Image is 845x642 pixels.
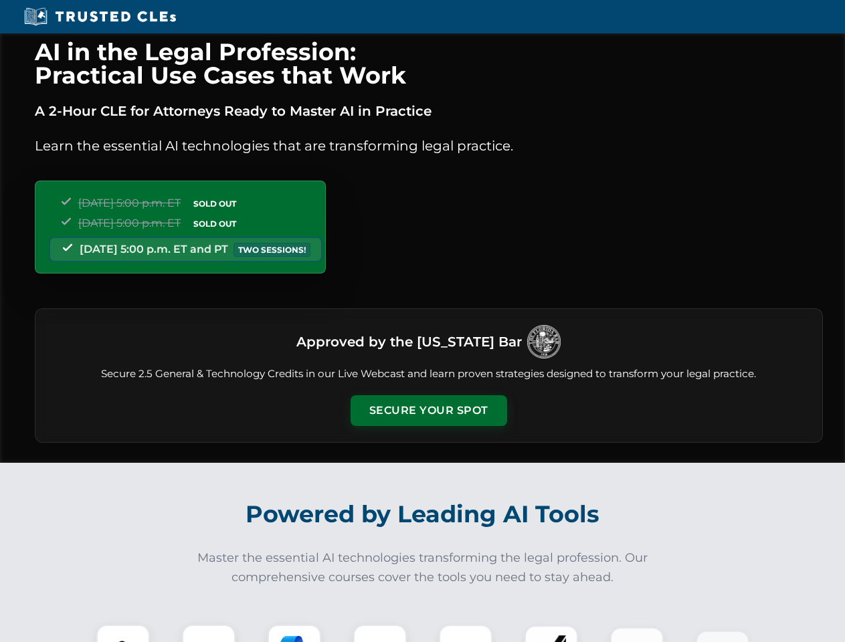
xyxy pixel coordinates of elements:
h1: AI in the Legal Profession: Practical Use Cases that Work [35,40,823,87]
img: Trusted CLEs [20,7,180,27]
p: Secure 2.5 General & Technology Credits in our Live Webcast and learn proven strategies designed ... [52,366,806,382]
span: SOLD OUT [189,197,241,211]
img: Logo [527,325,561,358]
h2: Powered by Leading AI Tools [52,491,793,538]
button: Secure Your Spot [351,395,507,426]
p: Learn the essential AI technologies that are transforming legal practice. [35,135,823,156]
span: [DATE] 5:00 p.m. ET [78,197,181,209]
span: SOLD OUT [189,217,241,231]
h3: Approved by the [US_STATE] Bar [296,330,522,354]
p: A 2-Hour CLE for Attorneys Ready to Master AI in Practice [35,100,823,122]
span: [DATE] 5:00 p.m. ET [78,217,181,229]
p: Master the essential AI technologies transforming the legal profession. Our comprehensive courses... [189,548,657,587]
